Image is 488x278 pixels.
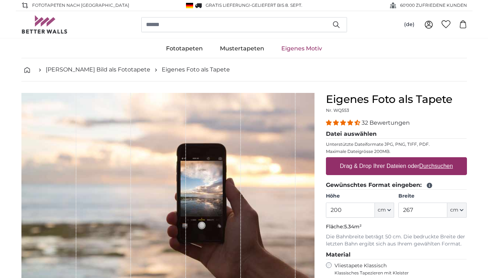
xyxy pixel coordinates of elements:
[326,119,362,126] span: 4.31 stars
[398,18,420,31] button: (de)
[250,3,302,8] span: -
[162,65,230,74] a: Eigenes Foto als Tapete
[419,163,453,169] u: Durchsuchen
[21,15,68,34] img: Betterwalls
[326,233,467,248] p: Die Bahnbreite beträgt 50 cm. Die bedruckte Breite der letzten Bahn ergibt sich aus Ihrem gewählt...
[326,130,467,139] legend: Datei auswählen
[32,2,129,9] span: Fototapeten nach [GEOGRAPHIC_DATA]
[334,270,461,276] span: Klassisches Tapezieren mit Kleister
[326,250,467,259] legend: Material
[326,193,394,200] label: Höhe
[378,207,386,214] span: cm
[344,223,362,230] span: 5.34m²
[252,3,302,8] span: Geliefert bis 8. Sept.
[400,2,467,9] span: 60'000 ZUFRIEDENE KUNDEN
[375,203,394,218] button: cm
[326,181,467,190] legend: Gewünschtes Format eingeben:
[211,39,273,58] a: Mustertapeten
[326,142,467,147] p: Unterstützte Dateiformate JPG, PNG, TIFF, PDF.
[398,193,467,200] label: Breite
[157,39,211,58] a: Fototapeten
[46,65,150,74] a: [PERSON_NAME] Bild als Fototapete
[21,58,467,81] nav: breadcrumbs
[337,159,456,173] label: Drag & Drop Ihrer Dateien oder
[206,3,250,8] span: GRATIS Lieferung!
[326,223,467,230] p: Fläche:
[326,149,467,154] p: Maximale Dateigrösse 200MB.
[362,119,410,126] span: 32 Bewertungen
[447,203,467,218] button: cm
[334,262,461,276] label: Vliestapete Klassisch
[186,3,193,8] img: Deutschland
[326,93,467,106] h1: Eigenes Foto als Tapete
[450,207,458,214] span: cm
[273,39,331,58] a: Eigenes Motiv
[326,108,349,113] span: Nr. WQ553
